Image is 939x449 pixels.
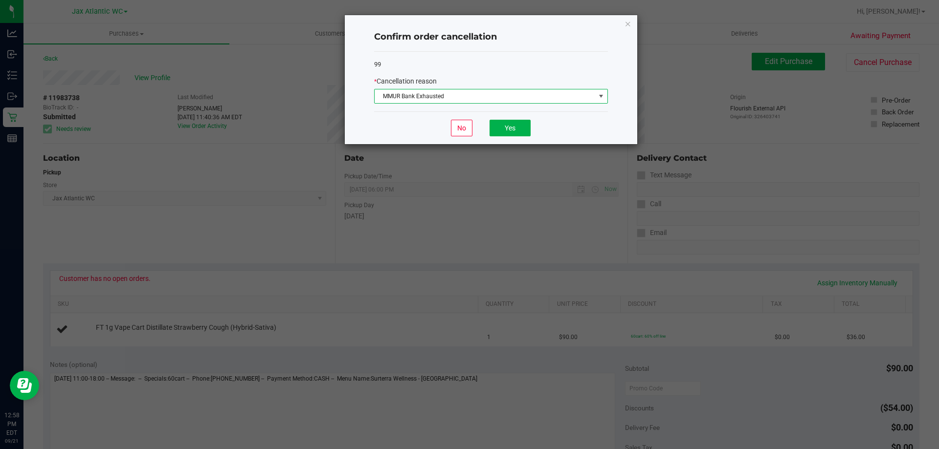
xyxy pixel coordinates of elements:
button: Close [625,18,631,29]
iframe: Resource center [10,371,39,400]
span: Cancellation reason [377,77,437,85]
h4: Confirm order cancellation [374,31,608,43]
span: 99 [374,61,381,68]
button: No [451,120,472,136]
button: Yes [490,120,531,136]
span: MMUR Bank Exhausted [375,89,595,103]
